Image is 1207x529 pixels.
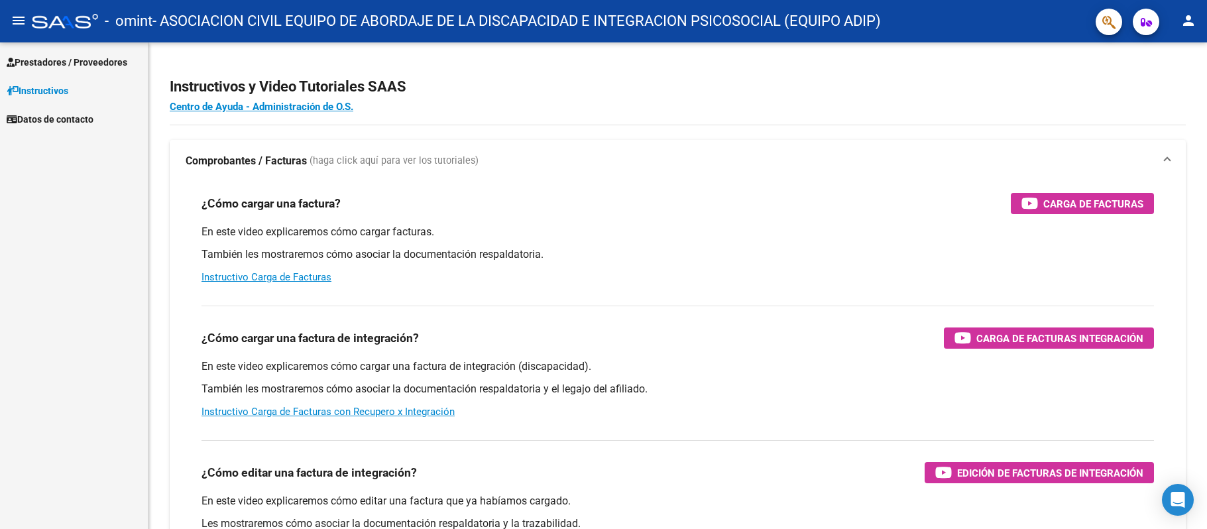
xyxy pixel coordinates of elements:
a: Centro de Ayuda - Administración de O.S. [170,101,353,113]
span: Edición de Facturas de integración [957,465,1143,481]
span: - ASOCIACION CIVIL EQUIPO DE ABORDAJE DE LA DISCAPACIDAD E INTEGRACION PSICOSOCIAL (EQUIPO ADIP) [152,7,881,36]
p: En este video explicaremos cómo cargar facturas. [201,225,1154,239]
button: Carga de Facturas Integración [944,327,1154,349]
button: Carga de Facturas [1011,193,1154,214]
h3: ¿Cómo cargar una factura de integración? [201,329,419,347]
span: Instructivos [7,84,68,98]
h3: ¿Cómo editar una factura de integración? [201,463,417,482]
h3: ¿Cómo cargar una factura? [201,194,341,213]
button: Edición de Facturas de integración [925,462,1154,483]
h2: Instructivos y Video Tutoriales SAAS [170,74,1186,99]
p: También les mostraremos cómo asociar la documentación respaldatoria y el legajo del afiliado. [201,382,1154,396]
span: Carga de Facturas [1043,196,1143,212]
a: Instructivo Carga de Facturas con Recupero x Integración [201,406,455,418]
strong: Comprobantes / Facturas [186,154,307,168]
mat-icon: menu [11,13,27,29]
p: También les mostraremos cómo asociar la documentación respaldatoria. [201,247,1154,262]
span: (haga click aquí para ver los tutoriales) [310,154,479,168]
p: En este video explicaremos cómo cargar una factura de integración (discapacidad). [201,359,1154,374]
div: Open Intercom Messenger [1162,484,1194,516]
mat-icon: person [1180,13,1196,29]
span: Datos de contacto [7,112,93,127]
span: Prestadores / Proveedores [7,55,127,70]
span: Carga de Facturas Integración [976,330,1143,347]
p: En este video explicaremos cómo editar una factura que ya habíamos cargado. [201,494,1154,508]
a: Instructivo Carga de Facturas [201,271,331,283]
mat-expansion-panel-header: Comprobantes / Facturas (haga click aquí para ver los tutoriales) [170,140,1186,182]
span: - omint [105,7,152,36]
